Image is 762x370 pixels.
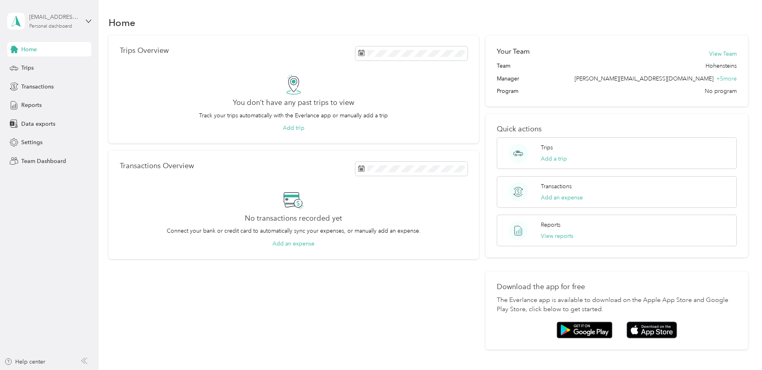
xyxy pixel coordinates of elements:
[283,124,304,132] button: Add trip
[497,296,737,315] p: The Everlance app is available to download on the Apple App Store and Google Play Store, click be...
[21,157,66,165] span: Team Dashboard
[497,62,510,70] span: Team
[21,82,54,91] span: Transactions
[541,155,567,163] button: Add a trip
[716,75,737,82] span: + 5 more
[497,87,518,95] span: Program
[627,322,677,339] img: App store
[541,193,583,202] button: Add an expense
[167,227,421,235] p: Connect your bank or credit card to automatically sync your expenses, or manually add an expense.
[120,46,169,55] p: Trips Overview
[497,46,530,56] h2: Your Team
[120,162,194,170] p: Transactions Overview
[272,239,314,248] button: Add an expense
[706,62,737,70] span: Hohensteins
[497,125,737,133] p: Quick actions
[705,87,737,95] span: No program
[21,45,37,54] span: Home
[497,74,519,83] span: Manager
[4,358,45,366] button: Help center
[245,214,342,223] h2: No transactions recorded yet
[709,50,737,58] button: View Team
[21,138,42,147] span: Settings
[21,64,34,72] span: Trips
[21,101,42,109] span: Reports
[29,13,79,21] div: [EMAIL_ADDRESS][DOMAIN_NAME]
[21,120,55,128] span: Data exports
[233,99,354,107] h2: You don’t have any past trips to view
[29,24,72,29] div: Personal dashboard
[109,18,135,27] h1: Home
[541,232,573,240] button: View reports
[717,325,762,370] iframe: Everlance-gr Chat Button Frame
[497,283,737,291] p: Download the app for free
[575,75,714,82] span: [PERSON_NAME][EMAIL_ADDRESS][DOMAIN_NAME]
[541,182,572,191] p: Transactions
[541,143,553,152] p: Trips
[541,221,560,229] p: Reports
[199,111,388,120] p: Track your trips automatically with the Everlance app or manually add a trip
[556,322,613,338] img: Google play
